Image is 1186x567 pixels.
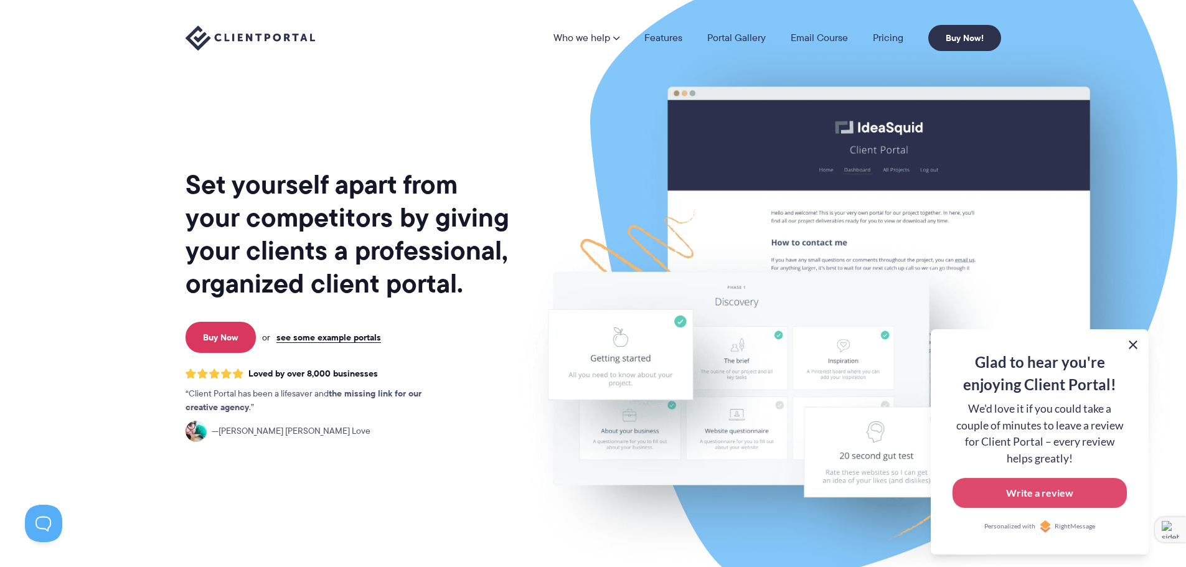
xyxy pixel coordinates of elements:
[644,33,682,43] a: Features
[276,332,381,343] a: see some example portals
[1055,522,1095,532] span: RightMessage
[953,401,1127,467] p: We'd love it if you could take a couple of minutes to leave a review for Client Portal – every re...
[953,478,1127,508] button: Write a review
[212,424,370,438] span: [PERSON_NAME] [PERSON_NAME] Love
[186,387,421,414] strong: the missing link for our creative agency
[953,520,1127,533] a: Personalized withRightMessage
[186,168,512,300] h1: Set yourself apart from your competitors by giving your clients a professional, organized client ...
[262,332,270,343] span: or
[984,522,1035,532] span: Personalized with
[928,25,1001,51] a: Buy Now!
[186,387,447,415] p: Client Portal has been a lifesaver and .
[186,322,256,353] a: Buy Now
[553,33,619,43] a: Who we help
[25,505,62,542] iframe: Toggle Customer Support
[873,33,903,43] a: Pricing
[1006,485,1073,500] p: Write a review
[248,368,378,379] span: Loved by over 8,000 businesses
[707,33,766,43] a: Portal Gallery
[953,351,1127,396] p: Glad to hear you're enjoying Client Portal!
[791,33,848,43] a: Email Course
[1039,520,1052,533] img: Personalized with RightMessage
